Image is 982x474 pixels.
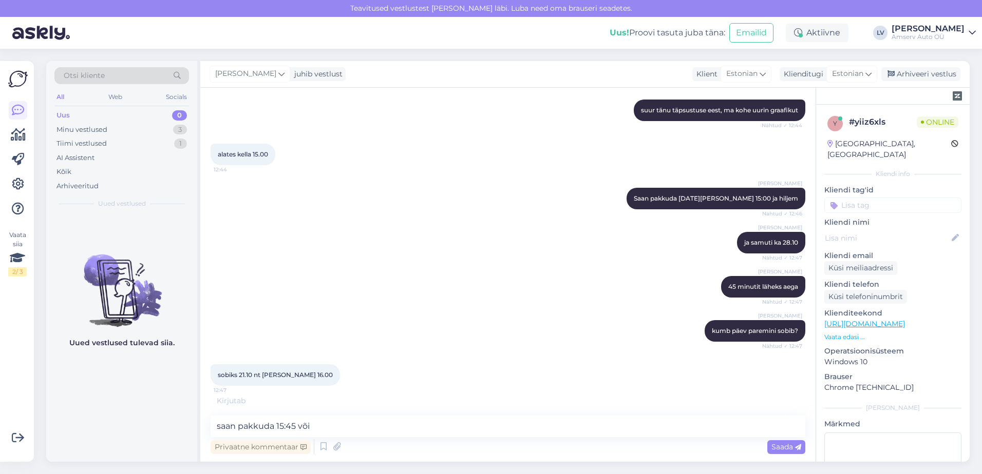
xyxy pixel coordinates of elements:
input: Lisa tag [824,197,961,213]
div: juhib vestlust [290,69,343,80]
p: Brauser [824,371,961,382]
span: Saada [771,442,801,451]
p: Kliendi telefon [824,279,961,290]
span: Nähtud ✓ 12:47 [762,254,802,262]
p: Märkmed [824,419,961,429]
span: [PERSON_NAME] [758,312,802,320]
img: No chats [46,236,197,328]
span: Nähtud ✓ 12:47 [762,298,802,306]
div: Privaatne kommentaar [211,440,311,454]
span: . [245,396,247,405]
div: 3 [173,125,187,135]
p: Vaata edasi ... [824,332,961,342]
div: Arhiveeritud [56,181,99,191]
p: Kliendi nimi [824,217,961,228]
span: [PERSON_NAME] [758,180,802,187]
span: kumb päev paremini sobib? [712,327,798,334]
div: Küsi meiliaadressi [824,261,897,275]
img: Askly Logo [8,69,28,89]
a: [PERSON_NAME]Amserv Auto OÜ [892,25,976,41]
div: Tiimi vestlused [56,139,107,149]
span: alates kella 15.00 [218,150,268,158]
p: Kliendi email [824,250,961,261]
span: Estonian [832,68,863,80]
div: [PERSON_NAME] [892,25,965,33]
span: [PERSON_NAME] [758,224,802,231]
input: Lisa nimi [825,232,950,244]
span: Nähtud ✓ 12:46 [762,210,802,218]
div: Socials [164,90,189,104]
div: Vaata siia [8,230,27,276]
div: Proovi tasuta juba täna: [610,27,725,39]
div: Aktiivne [786,24,848,42]
span: [PERSON_NAME] [758,268,802,275]
div: AI Assistent [56,153,95,163]
div: # yiiz6xls [849,116,917,128]
span: 45 minutit läheks aega [728,283,798,290]
p: Uued vestlused tulevad siia. [69,338,175,348]
span: Estonian [726,68,758,80]
span: 12:47 [214,386,252,394]
span: Otsi kliente [64,70,105,81]
span: [PERSON_NAME] [215,68,276,80]
span: suur tänu täpsustuse eest, ma kohe uurin graafikut [641,106,798,114]
div: Klienditugi [780,69,823,80]
div: Uus [56,110,70,121]
div: LV [873,26,887,40]
div: Minu vestlused [56,125,107,135]
div: Küsi telefoninumbrit [824,290,907,304]
span: sobiks 21.10 nt [PERSON_NAME] 16.00 [218,371,333,379]
p: Kliendi tag'id [824,185,961,195]
img: zendesk [953,91,962,101]
b: Uus! [610,28,629,37]
span: ja samuti ka 28.10 [744,239,798,246]
p: Chrome [TECHNICAL_ID] [824,382,961,393]
span: 12:44 [214,166,252,173]
p: Windows 10 [824,357,961,367]
div: Kliendi info [824,169,961,179]
div: 2 / 3 [8,267,27,276]
span: Nähtud ✓ 12:44 [762,122,802,129]
div: [GEOGRAPHIC_DATA], [GEOGRAPHIC_DATA] [827,139,951,160]
span: Saan pakkuda [DATE][PERSON_NAME] 15:00 ja hiljem [634,194,798,202]
p: Klienditeekond [824,308,961,319]
a: [URL][DOMAIN_NAME] [824,319,905,328]
div: Web [106,90,124,104]
textarea: saan pakkuda 15:45 või [211,416,805,437]
span: y [833,120,837,127]
div: Kõik [56,167,71,177]
div: 0 [172,110,187,121]
div: Amserv Auto OÜ [892,33,965,41]
span: Nähtud ✓ 12:47 [762,342,802,350]
div: [PERSON_NAME] [824,403,961,412]
p: Operatsioonisüsteem [824,346,961,357]
div: All [54,90,66,104]
span: Uued vestlused [98,199,146,208]
div: Arhiveeri vestlus [881,67,960,81]
div: 1 [174,139,187,149]
button: Emailid [729,23,773,43]
span: Online [917,116,958,128]
div: Kirjutab [211,396,805,406]
div: Klient [692,69,717,80]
